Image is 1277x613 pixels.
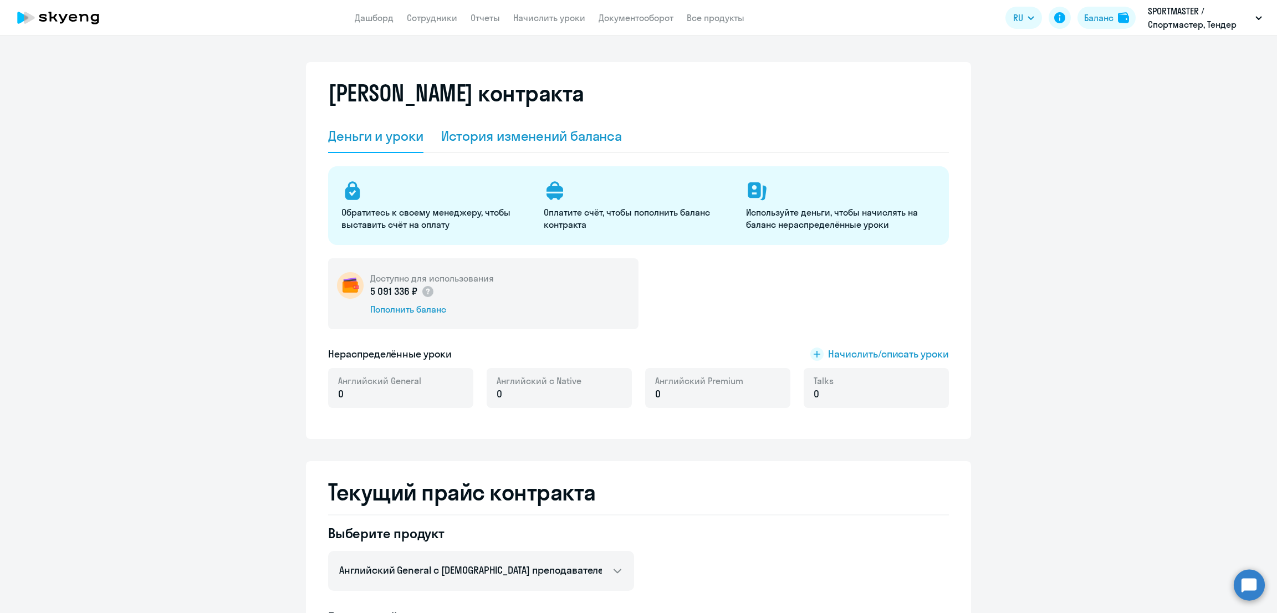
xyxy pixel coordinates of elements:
span: Английский Premium [655,375,743,387]
span: Talks [814,375,834,387]
span: 0 [338,387,344,401]
img: balance [1118,12,1129,23]
span: Начислить/списать уроки [828,347,949,361]
p: 5 091 336 ₽ [370,284,435,299]
span: Английский General [338,375,421,387]
h5: Нераспределённые уроки [328,347,452,361]
button: Балансbalance [1077,7,1136,29]
p: Используйте деньги, чтобы начислять на баланс нераспределённые уроки [746,206,935,231]
h2: Текущий прайс контракта [328,479,949,505]
a: Начислить уроки [513,12,585,23]
span: 0 [497,387,502,401]
span: Английский с Native [497,375,581,387]
h5: Доступно для использования [370,272,494,284]
a: Отчеты [471,12,500,23]
a: Документооборот [599,12,673,23]
p: Оплатите счёт, чтобы пополнить баланс контракта [544,206,733,231]
div: Деньги и уроки [328,127,423,145]
a: Дашборд [355,12,394,23]
span: 0 [655,387,661,401]
h2: [PERSON_NAME] контракта [328,80,584,106]
div: История изменений баланса [441,127,622,145]
a: Сотрудники [407,12,457,23]
button: RU [1005,7,1042,29]
h4: Выберите продукт [328,524,634,542]
img: wallet-circle.png [337,272,364,299]
div: Пополнить баланс [370,303,494,315]
button: SPORTMASTER / Спортмастер, Тендер 2025 100% [1142,4,1268,31]
span: 0 [814,387,819,401]
div: Баланс [1084,11,1113,24]
a: Все продукты [687,12,744,23]
span: RU [1013,11,1023,24]
p: SPORTMASTER / Спортмастер, Тендер 2025 100% [1148,4,1251,31]
p: Обратитесь к своему менеджеру, чтобы выставить счёт на оплату [341,206,530,231]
